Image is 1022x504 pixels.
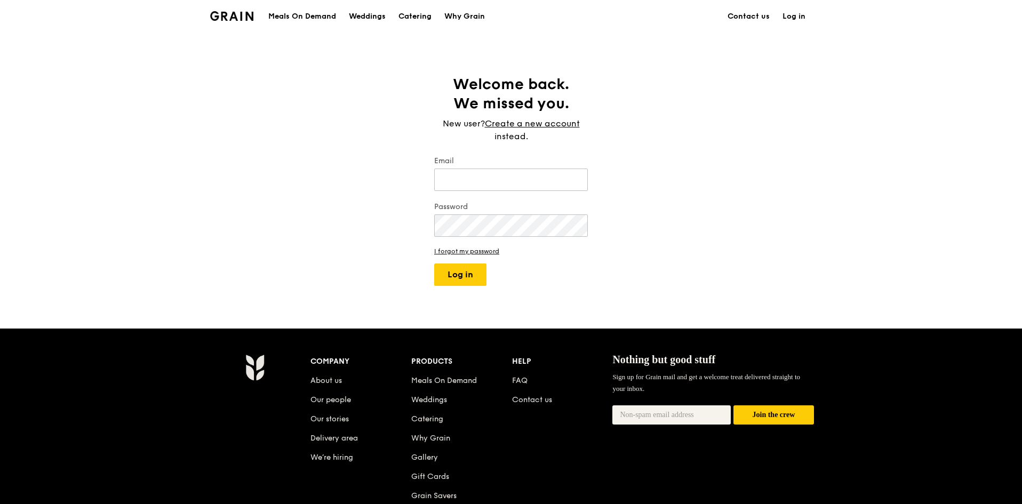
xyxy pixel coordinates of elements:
[310,354,411,369] div: Company
[512,376,528,385] a: FAQ
[411,376,477,385] a: Meals On Demand
[443,118,485,129] span: New user?
[349,1,386,33] div: Weddings
[494,131,528,141] span: instead.
[434,247,588,255] a: I forgot my password
[411,414,443,423] a: Catering
[434,75,588,113] h1: Welcome back. We missed you.
[411,395,447,404] a: Weddings
[776,1,812,33] a: Log in
[512,395,552,404] a: Contact us
[398,1,432,33] div: Catering
[268,1,336,33] div: Meals On Demand
[342,1,392,33] a: Weddings
[411,354,512,369] div: Products
[310,395,351,404] a: Our people
[733,405,814,425] button: Join the crew
[411,453,438,462] a: Gallery
[392,1,438,33] a: Catering
[444,1,485,33] div: Why Grain
[438,1,491,33] a: Why Grain
[310,376,342,385] a: About us
[434,202,588,212] label: Password
[310,453,353,462] a: We’re hiring
[512,354,613,369] div: Help
[721,1,776,33] a: Contact us
[434,263,486,286] button: Log in
[485,117,580,130] a: Create a new account
[411,491,457,500] a: Grain Savers
[310,434,358,443] a: Delivery area
[411,472,449,481] a: Gift Cards
[612,373,800,393] span: Sign up for Grain mail and get a welcome treat delivered straight to your inbox.
[210,11,253,21] img: Grain
[245,354,264,381] img: Grain
[310,414,349,423] a: Our stories
[612,405,731,425] input: Non-spam email address
[434,156,588,166] label: Email
[612,354,715,365] span: Nothing but good stuff
[411,434,450,443] a: Why Grain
